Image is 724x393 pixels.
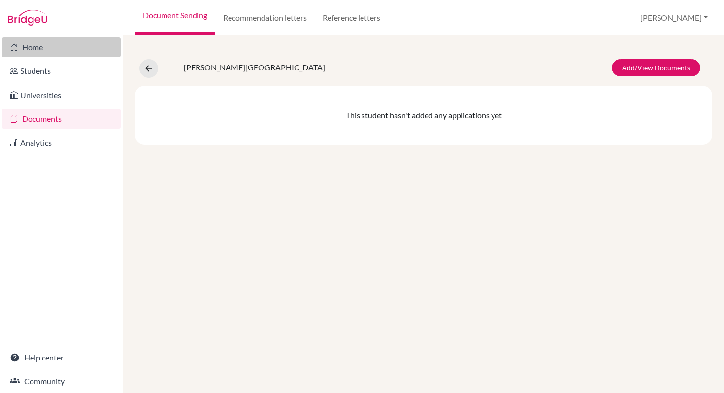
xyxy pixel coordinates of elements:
a: Universities [2,85,121,105]
a: Analytics [2,133,121,153]
a: Home [2,37,121,57]
a: Add/View Documents [612,59,700,76]
span: [PERSON_NAME][GEOGRAPHIC_DATA] [166,63,307,72]
button: [PERSON_NAME] [636,8,712,27]
a: Help center [2,348,121,367]
div: This student hasn't added any applications yet [135,86,712,145]
a: Community [2,371,121,391]
a: Documents [2,109,121,129]
a: Students [2,61,121,81]
img: Bridge-U [8,10,47,26]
